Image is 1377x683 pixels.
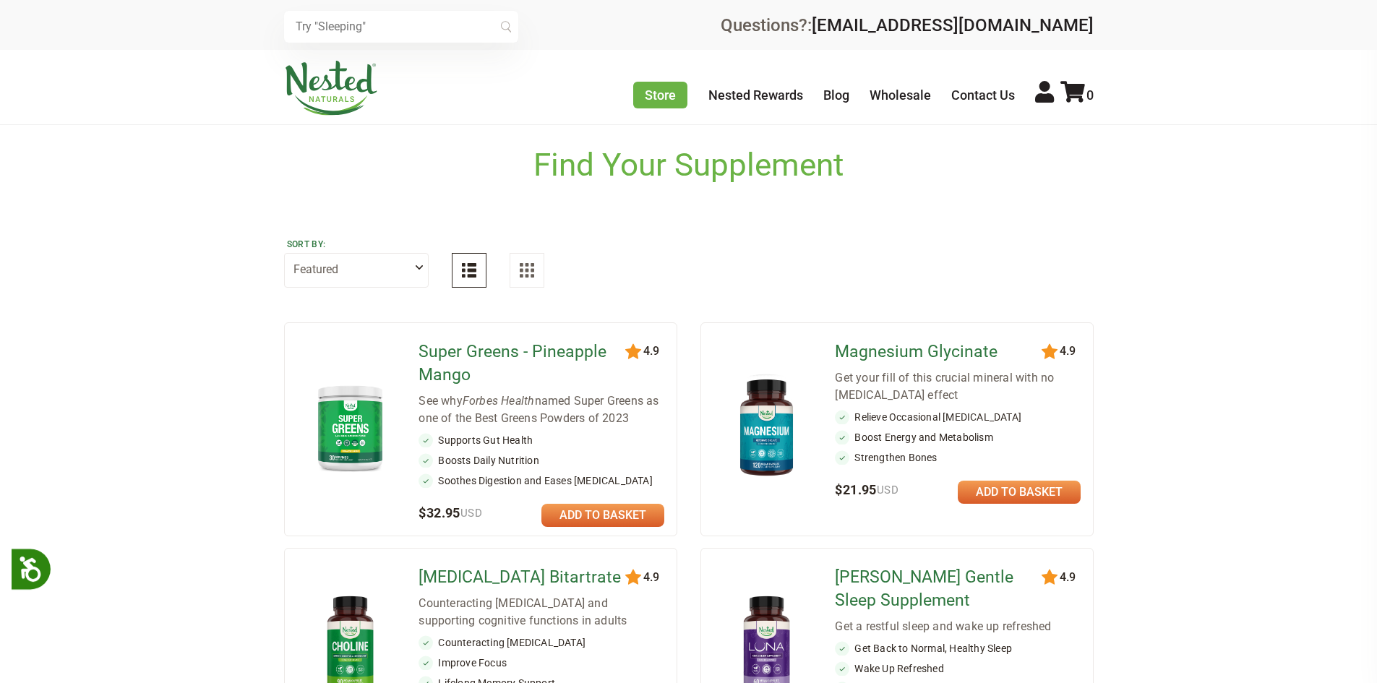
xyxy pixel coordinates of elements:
span: USD [877,484,898,497]
a: Store [633,82,687,108]
label: Sort by: [287,239,426,250]
a: 0 [1060,87,1094,103]
a: Wholesale [870,87,931,103]
div: Counteracting [MEDICAL_DATA] and supporting cognitive functions in adults [419,595,664,630]
h1: Find Your Supplement [533,147,844,184]
li: Supports Gut Health [419,433,664,447]
input: Try "Sleeping" [284,11,518,43]
img: Magnesium Glycinate [724,372,809,483]
div: See why named Super Greens as one of the Best Greens Powders of 2023 [419,392,664,427]
div: Questions?: [721,17,1094,34]
li: Boosts Daily Nutrition [419,453,664,468]
li: Strengthen Bones [835,450,1081,465]
div: Get your fill of this crucial mineral with no [MEDICAL_DATA] effect [835,369,1081,404]
a: [MEDICAL_DATA] Bitartrate [419,566,627,589]
li: Wake Up Refreshed [835,661,1081,676]
span: USD [460,507,482,520]
img: List [462,263,476,278]
em: Forbes Health [463,394,535,408]
span: 0 [1086,87,1094,103]
a: Contact Us [951,87,1015,103]
a: Super Greens - Pineapple Mango [419,340,627,387]
li: Soothes Digestion and Eases [MEDICAL_DATA] [419,473,664,488]
a: [PERSON_NAME] Gentle Sleep Supplement [835,566,1044,612]
li: Get Back to Normal, Healthy Sleep [835,641,1081,656]
img: Super Greens - Pineapple Mango [308,379,392,476]
img: Nested Naturals [284,61,378,116]
li: Relieve Occasional [MEDICAL_DATA] [835,410,1081,424]
span: $21.95 [835,482,898,497]
img: Grid [520,263,534,278]
a: [EMAIL_ADDRESS][DOMAIN_NAME] [812,15,1094,35]
a: Nested Rewards [708,87,803,103]
a: Blog [823,87,849,103]
li: Improve Focus [419,656,664,670]
span: $32.95 [419,505,482,520]
li: Counteracting [MEDICAL_DATA] [419,635,664,650]
li: Boost Energy and Metabolism [835,430,1081,444]
a: Magnesium Glycinate [835,340,1044,364]
div: Get a restful sleep and wake up refreshed [835,618,1081,635]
